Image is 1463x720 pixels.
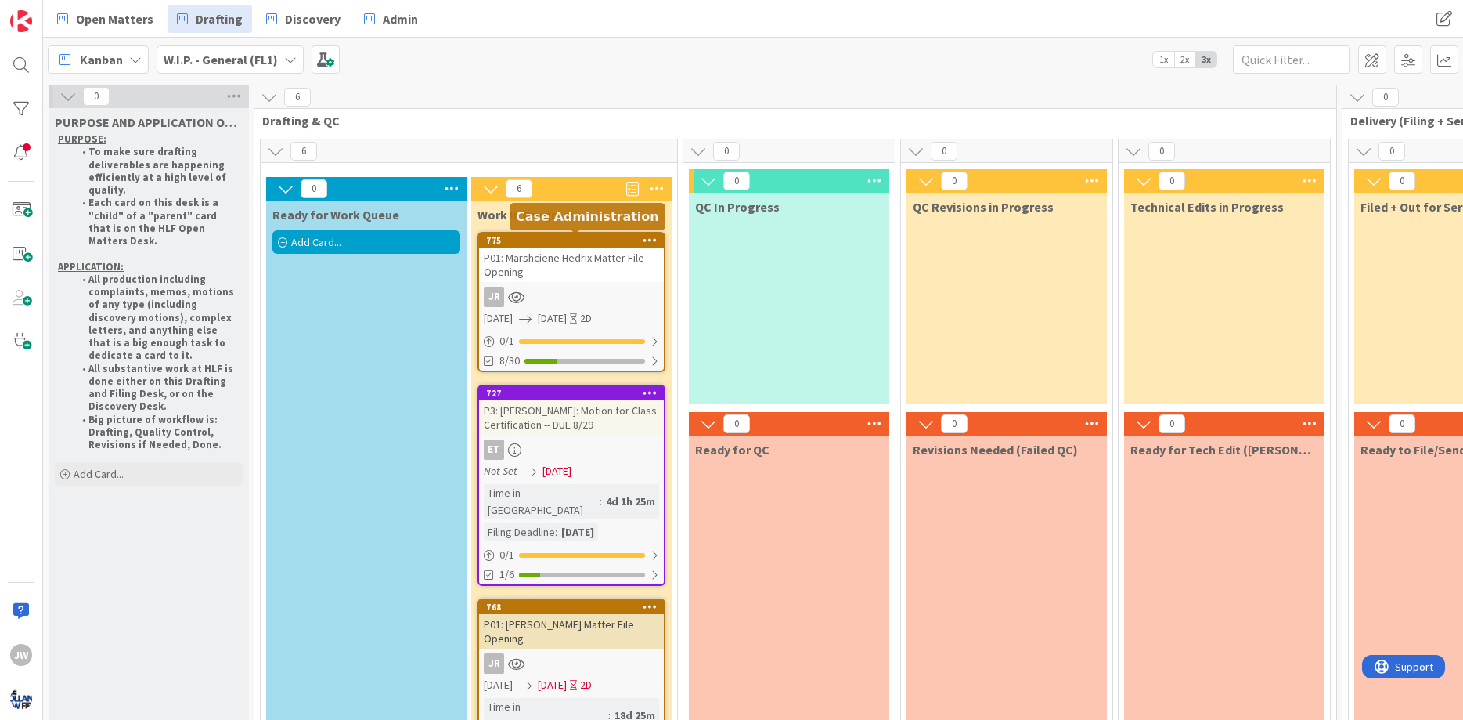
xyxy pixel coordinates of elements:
[516,209,659,224] h5: Case Administration
[479,545,664,565] div: 0/1
[695,199,780,215] span: QC In Progress
[164,52,278,67] b: W.I.P. - General (FL1)
[484,653,504,674] div: JR
[76,9,153,28] span: Open Matters
[10,688,32,710] img: avatar
[1153,52,1174,67] span: 1x
[499,333,514,349] span: 0 / 1
[48,5,163,33] a: Open Matters
[291,235,341,249] span: Add Card...
[88,362,236,414] strong: All substantive work at HLF is done either on this Drafting and Filing Desk, or on the Discovery ...
[10,10,32,32] img: Visit kanbanzone.com
[10,644,32,666] div: JW
[479,233,664,282] div: 775P01: Marshciene Hedrix Matter File Opening
[58,260,124,273] u: APPLICATION:
[486,235,664,246] div: 775
[33,2,71,21] span: Support
[713,142,740,161] span: 0
[479,400,664,435] div: P3: [PERSON_NAME]: Motion for Class Certification -- DUE 8/29
[1195,52,1216,67] span: 3x
[1159,414,1185,433] span: 0
[58,132,106,146] u: PURPOSE:
[723,414,750,433] span: 0
[1372,88,1399,107] span: 0
[484,310,513,327] span: [DATE]
[477,385,665,586] a: 727P3: [PERSON_NAME]: Motion for Class Certification -- DUE 8/29ETNot Set[DATE]Time in [GEOGRAPHI...
[484,287,504,307] div: JR
[88,145,229,197] strong: To make sure drafting deliverables are happening efficiently at a high level of quality.
[486,388,664,399] div: 727
[355,5,427,33] a: Admin
[913,442,1078,458] span: Revisions Needed (Failed QC)
[168,5,252,33] a: Drafting
[484,484,600,519] div: Time in [GEOGRAPHIC_DATA]
[301,179,327,198] span: 0
[484,523,555,541] div: Filing Deadline
[1130,442,1318,458] span: Ready for Tech Edit (Jimmy)
[88,413,222,452] strong: Big picture of workflow is: Drafting, Quality Control, Revisions if Needed, Done.
[196,9,243,28] span: Drafting
[479,233,664,248] div: 775
[383,9,418,28] span: Admin
[55,114,243,130] span: PURPOSE AND APPLICATION OF DRAFTING AND FILING DESK
[538,310,567,327] span: [DATE]
[477,232,665,372] a: 775P01: Marshciene Hedrix Matter File OpeningJR[DATE][DATE]2D0/18/30
[477,207,575,223] span: Work In Progress
[580,677,592,693] div: 2D
[479,287,664,307] div: JR
[257,5,350,33] a: Discovery
[1389,414,1415,433] span: 0
[1130,199,1284,215] span: Technical Edits in Progress
[1389,172,1415,190] span: 0
[557,523,598,541] div: [DATE]
[1378,142,1405,161] span: 0
[479,653,664,674] div: JR
[479,386,664,435] div: 727P3: [PERSON_NAME]: Motion for Class Certification -- DUE 8/29
[479,248,664,282] div: P01: Marshciene Hedrix Matter File Opening
[542,463,571,479] span: [DATE]
[1174,52,1195,67] span: 2x
[1159,172,1185,190] span: 0
[499,353,520,369] span: 8/30
[80,50,123,69] span: Kanban
[479,386,664,400] div: 727
[479,614,664,649] div: P01: [PERSON_NAME] Matter File Opening
[479,600,664,649] div: 768P01: [PERSON_NAME] Matter File Opening
[913,199,1054,215] span: QC Revisions in Progress
[538,677,567,693] span: [DATE]
[74,467,124,481] span: Add Card...
[290,142,317,161] span: 6
[484,440,504,460] div: ET
[83,87,110,106] span: 0
[506,179,532,198] span: 6
[695,442,769,458] span: Ready for QC
[941,172,968,190] span: 0
[479,440,664,460] div: ET
[941,414,968,433] span: 0
[931,142,957,161] span: 0
[1148,142,1175,161] span: 0
[484,677,513,693] span: [DATE]
[479,331,664,351] div: 0/1
[1233,45,1350,74] input: Quick Filter...
[88,273,236,363] strong: All production including complaints, memos, motions of any type (including discovery motions), co...
[88,196,221,248] strong: Each card on this desk is a "child" of a "parent" card that is on the HLF Open Matters Desk.
[272,207,399,223] span: Ready for Work Queue
[580,310,592,327] div: 2D
[285,9,341,28] span: Discovery
[499,547,514,563] span: 0 / 1
[479,600,664,614] div: 768
[262,113,1317,128] span: Drafting & QC
[284,88,311,107] span: 6
[484,464,517,478] i: Not Set
[723,172,750,190] span: 0
[499,566,514,583] span: 1/6
[486,602,664,613] div: 768
[602,493,659,510] div: 4d 1h 25m
[600,493,602,510] span: :
[555,523,557,541] span: :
